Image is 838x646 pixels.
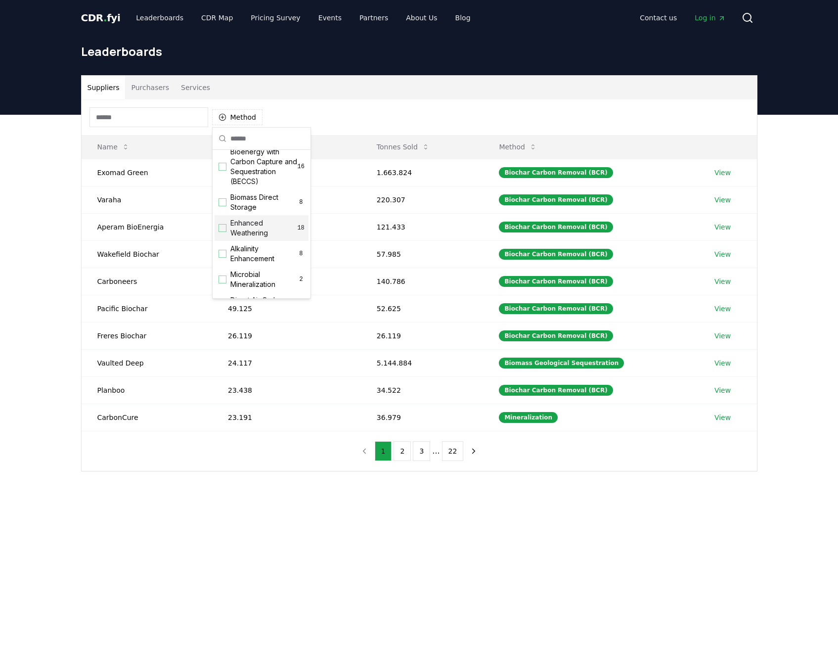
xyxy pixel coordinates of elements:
[369,137,438,157] button: Tonnes Sold
[361,268,484,295] td: 140.786
[714,304,731,314] a: View
[175,76,216,99] button: Services
[298,198,305,206] span: 8
[212,109,263,125] button: Method
[632,9,733,27] nav: Main
[230,244,298,264] span: Alkalinity Enhancement
[82,322,212,349] td: Freres Biochar
[714,358,731,368] a: View
[361,240,484,268] td: 57.985
[298,250,305,258] span: 8
[81,44,757,59] h1: Leaderboards
[442,441,464,461] button: 22
[125,76,175,99] button: Purchasers
[82,186,212,213] td: Varaha
[230,218,297,238] span: Enhanced Weathering
[82,240,212,268] td: Wakefield Biochar
[298,163,305,171] span: 16
[714,413,731,422] a: View
[499,303,613,314] div: Biochar Carbon Removal (BCR)
[361,295,484,322] td: 52.625
[361,322,484,349] td: 26.119
[230,147,298,186] span: Bioenergy with Carbon Capture and Sequestration (BECCS)
[375,441,392,461] button: 1
[499,385,613,396] div: Biochar Carbon Removal (BCR)
[361,213,484,240] td: 121.433
[82,213,212,240] td: Aperam BioEnergia
[499,412,558,423] div: Mineralization
[128,9,478,27] nav: Main
[212,404,361,431] td: 23.191
[714,195,731,205] a: View
[714,168,731,178] a: View
[230,295,298,335] span: Direct Air Carbon Capture and Sequestration (DACCS)
[499,330,613,341] div: Biochar Carbon Removal (BCR)
[361,159,484,186] td: 1.663.824
[714,331,731,341] a: View
[89,137,137,157] button: Name
[128,9,191,27] a: Leaderboards
[82,268,212,295] td: Carboneers
[499,222,613,232] div: Biochar Carbon Removal (BCR)
[413,441,430,461] button: 3
[230,192,298,212] span: Biomass Direct Storage
[82,159,212,186] td: Exomad Green
[81,12,121,24] span: CDR fyi
[632,9,685,27] a: Contact us
[714,385,731,395] a: View
[352,9,396,27] a: Partners
[103,12,107,24] span: .
[212,349,361,376] td: 24.117
[714,222,731,232] a: View
[212,376,361,404] td: 23.438
[82,404,212,431] td: CarbonCure
[212,295,361,322] td: 49.125
[687,9,733,27] a: Log in
[361,186,484,213] td: 220.307
[447,9,479,27] a: Blog
[714,277,731,286] a: View
[499,167,613,178] div: Biochar Carbon Removal (BCR)
[499,358,624,369] div: Biomass Geological Sequestration
[465,441,482,461] button: next page
[310,9,350,27] a: Events
[82,76,126,99] button: Suppliers
[491,137,545,157] button: Method
[81,11,121,25] a: CDR.fyi
[499,276,613,287] div: Biochar Carbon Removal (BCR)
[499,194,613,205] div: Biochar Carbon Removal (BCR)
[394,441,411,461] button: 2
[361,376,484,404] td: 34.522
[193,9,241,27] a: CDR Map
[499,249,613,260] div: Biochar Carbon Removal (BCR)
[398,9,445,27] a: About Us
[212,322,361,349] td: 26.119
[82,295,212,322] td: Pacific Biochar
[714,249,731,259] a: View
[361,404,484,431] td: 36.979
[230,270,298,289] span: Microbial Mineralization
[298,276,305,283] span: 2
[243,9,308,27] a: Pricing Survey
[361,349,484,376] td: 5.144.884
[695,13,725,23] span: Log in
[432,445,440,457] li: ...
[82,376,212,404] td: Planboo
[297,224,305,232] span: 18
[82,349,212,376] td: Vaulted Deep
